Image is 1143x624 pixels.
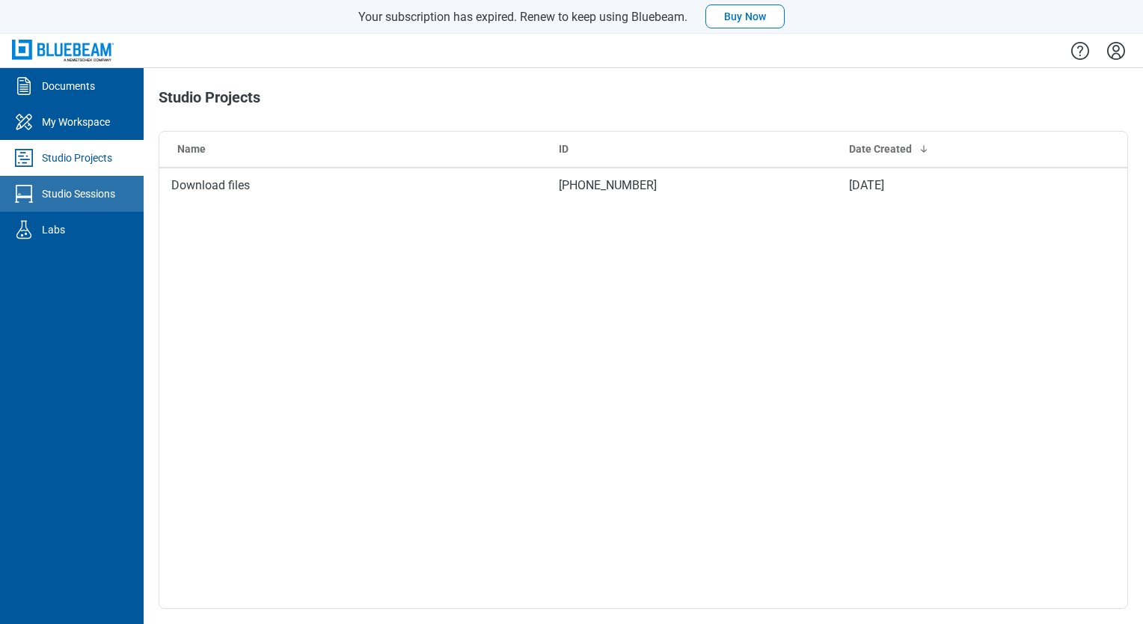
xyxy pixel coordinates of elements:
[837,168,1031,204] td: [DATE]
[12,74,36,98] svg: Documents
[12,182,36,206] svg: Studio Sessions
[159,168,547,204] td: Download files
[12,218,36,242] svg: Labs
[547,168,837,204] td: [PHONE_NUMBER]
[12,40,114,61] img: Bluebeam, Inc.
[42,186,115,201] div: Studio Sessions
[159,132,1127,204] table: Studio projects table
[705,4,785,28] button: Buy Now
[849,141,1019,156] div: Date Created
[12,146,36,170] svg: Studio Projects
[42,150,112,165] div: Studio Projects
[12,110,36,134] svg: My Workspace
[358,10,687,24] span: Your subscription has expired. Renew to keep using Bluebeam.
[559,141,825,156] div: ID
[1104,38,1128,64] button: Settings
[42,114,110,129] div: My Workspace
[177,141,535,156] div: Name
[42,79,95,94] div: Documents
[159,89,260,113] h1: Studio Projects
[42,222,65,237] div: Labs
